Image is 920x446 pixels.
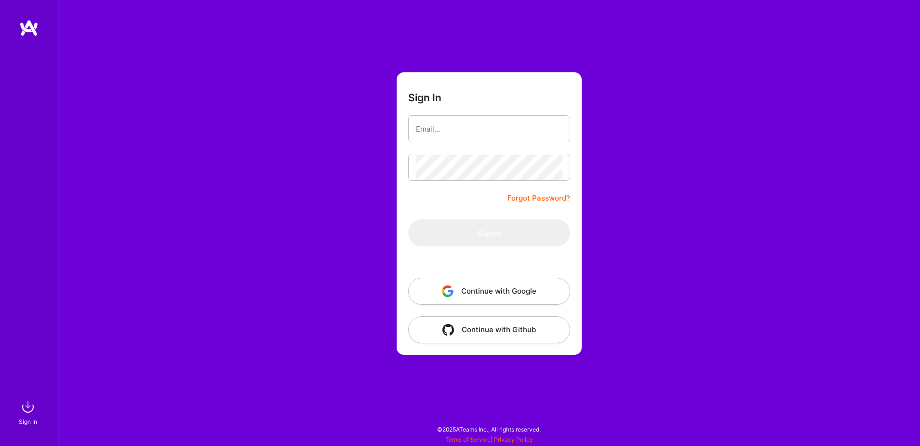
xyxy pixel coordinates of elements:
[507,192,570,204] a: Forgot Password?
[442,324,454,336] img: icon
[19,19,39,37] img: logo
[445,436,533,443] span: |
[442,285,453,297] img: icon
[19,417,37,427] div: Sign In
[408,219,570,246] button: Sign In
[408,278,570,305] button: Continue with Google
[18,397,38,417] img: sign in
[20,397,38,427] a: sign inSign In
[408,92,441,104] h3: Sign In
[408,316,570,343] button: Continue with Github
[58,417,920,441] div: © 2025 ATeams Inc., All rights reserved.
[416,117,562,141] input: Email...
[445,436,491,443] a: Terms of Service
[494,436,533,443] a: Privacy Policy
